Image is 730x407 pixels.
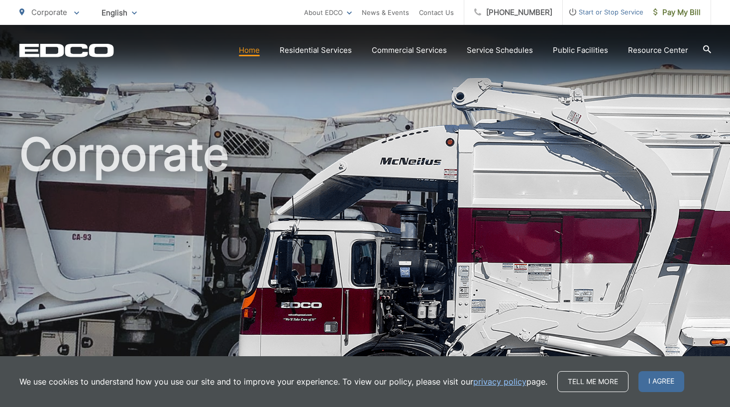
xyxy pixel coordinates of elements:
a: Home [239,44,260,56]
a: News & Events [362,6,409,18]
a: privacy policy [473,376,526,388]
a: EDCD logo. Return to the homepage. [19,43,114,57]
a: Tell me more [557,371,628,392]
a: Resource Center [628,44,688,56]
span: Pay My Bill [653,6,701,18]
a: Service Schedules [467,44,533,56]
a: Commercial Services [372,44,447,56]
span: Corporate [31,7,67,17]
a: About EDCO [304,6,352,18]
p: We use cookies to understand how you use our site and to improve your experience. To view our pol... [19,376,547,388]
span: English [94,4,144,21]
a: Residential Services [280,44,352,56]
a: Contact Us [419,6,454,18]
span: I agree [638,371,684,392]
a: Public Facilities [553,44,608,56]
